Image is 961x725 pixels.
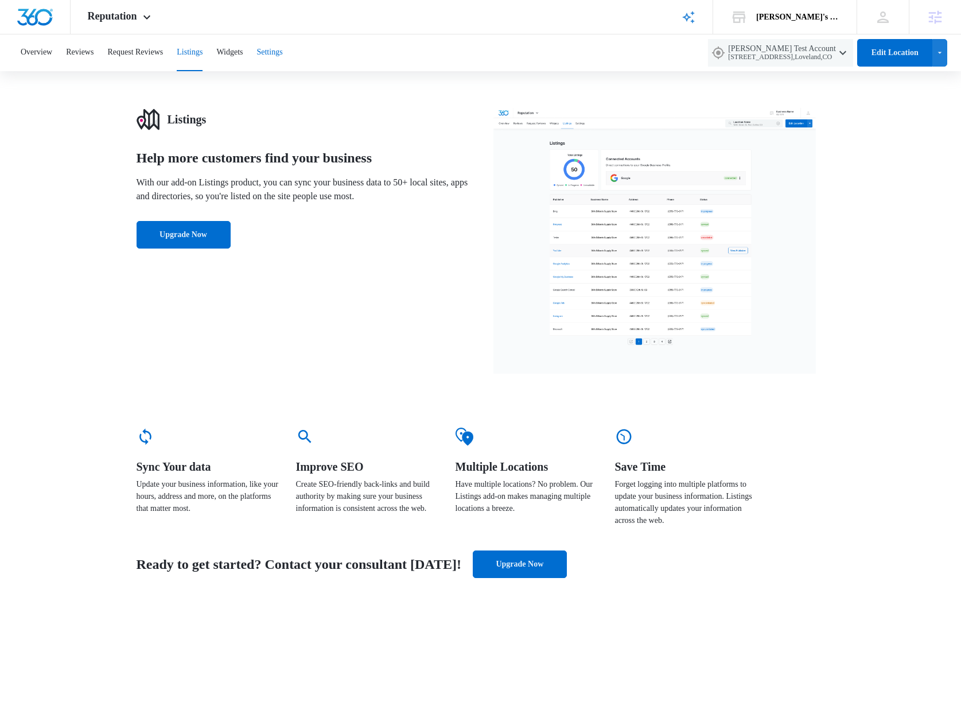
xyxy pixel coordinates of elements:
button: Request Reviews [107,34,163,71]
button: [PERSON_NAME] Test Account[STREET_ADDRESS],Loveland,CO [708,39,853,67]
span: [PERSON_NAME] Test Account [728,44,836,61]
h5: Multiple Locations [456,461,599,472]
button: Upgrade Now [137,221,231,249]
h4: Ready to get started? Contact your consultant [DATE]! [137,554,461,575]
button: Widgets [216,34,243,71]
h3: Listings [168,111,207,128]
h5: Sync Your data [137,461,280,472]
button: Upgrade Now [473,550,567,578]
button: Settings [256,34,282,71]
p: With our add-on Listings product, you can sync your business data to 50+ local sites, apps and di... [137,176,468,203]
span: [STREET_ADDRESS] , Loveland , CO [728,53,836,61]
span: Reputation [88,10,137,22]
h5: Save Time [615,461,758,472]
button: Reviews [66,34,94,71]
button: Overview [21,34,52,71]
button: Listings [177,34,203,71]
button: Edit Location [857,39,932,67]
div: account name [756,13,840,22]
h1: Help more customers find your business [137,149,372,166]
h5: Improve SEO [296,461,439,472]
p: Forget logging into multiple platforms to update your business information. Listings automaticall... [615,478,758,526]
p: Have multiple locations? No problem. Our Listings add-on makes managing multiple locations a breeze. [456,478,599,514]
p: Update your business information, like your hours, address and more, on the platforms that matter... [137,478,280,514]
p: Create SEO-friendly back-links and build authority by making sure your business information is co... [296,478,439,514]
